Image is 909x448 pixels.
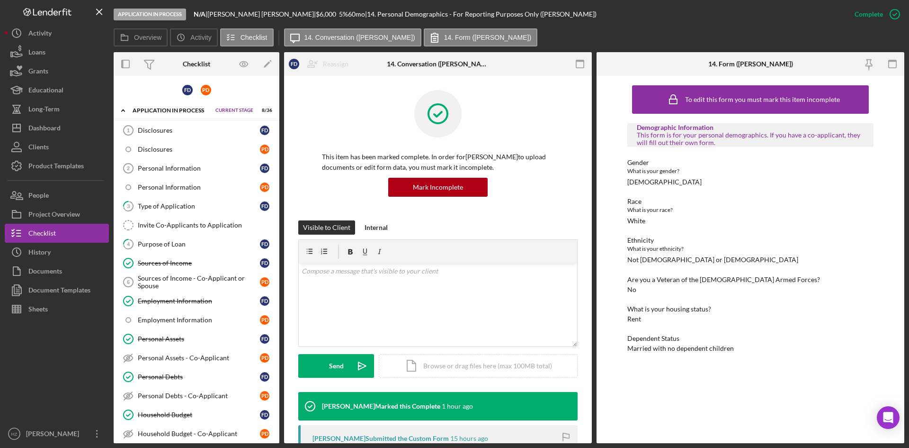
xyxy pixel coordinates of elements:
label: Overview [134,34,161,41]
a: 6Sources of Income - Co-Applicant or SpousePD [118,273,275,292]
button: Clients [5,137,109,156]
div: Gender [627,159,873,166]
a: DisclosuresPD [118,140,275,159]
div: | [194,10,207,18]
a: Household Budget - Co-ApplicantPD [118,424,275,443]
div: Employment Information [138,297,260,305]
div: P D [260,145,269,154]
div: 60 mo [348,10,365,18]
a: 1DisclosuresFD [118,121,275,140]
button: Send [298,354,374,378]
a: 4Purpose of LoanFD [118,235,275,254]
text: HZ [11,431,18,437]
div: What is your race? [627,205,873,215]
div: [PERSON_NAME] Marked this Complete [322,402,440,410]
a: Employment InformationFD [118,292,275,311]
div: F D [260,372,269,382]
tspan: 6 [127,279,130,285]
a: Personal InformationPD [118,178,275,197]
div: Long-Term [28,100,60,121]
span: $6,000 [316,10,336,18]
div: Ethnicity [627,237,873,244]
div: P D [260,353,269,363]
div: Sheets [28,300,48,321]
a: Employment InformationPD [118,311,275,329]
div: P D [260,183,269,192]
div: F D [260,164,269,173]
time: 2025-09-12 15:46 [442,402,473,410]
label: 14. Conversation ([PERSON_NAME]) [304,34,415,41]
a: 3Type of ApplicationFD [118,197,275,216]
div: 8 / 36 [255,108,272,113]
button: Visible to Client [298,220,355,235]
a: Sheets [5,300,109,319]
div: Married with no dependent children [627,345,734,352]
div: Are you a Veteran of the [DEMOGRAPHIC_DATA] Armed Forces? [627,276,873,283]
a: Document Templates [5,281,109,300]
div: Project Overview [28,205,80,226]
div: History [28,243,51,264]
div: Sources of Income [138,259,260,267]
b: N/A [194,10,205,18]
label: Checklist [241,34,267,41]
div: F D [260,410,269,420]
time: 2025-09-12 01:31 [450,435,488,442]
button: Loans [5,43,109,62]
tspan: 1 [127,128,130,133]
a: Activity [5,24,109,43]
div: 5 % [339,10,348,18]
div: [DEMOGRAPHIC_DATA] [627,178,702,186]
button: Product Templates [5,156,109,175]
button: Documents [5,262,109,281]
button: Educational [5,81,109,100]
div: Documents [28,262,62,283]
button: Mark Incomplete [388,178,488,197]
div: Purpose of Loan [138,240,260,248]
div: Dependent Status [627,335,873,342]
button: Checklist [5,224,109,243]
div: Rent [627,315,641,323]
button: People [5,186,109,205]
div: Visible to Client [303,220,350,235]
div: Household Budget - Co-Applicant [138,430,260,438]
div: Open Intercom Messenger [877,406,900,429]
div: 14. Conversation ([PERSON_NAME]) [387,60,490,68]
div: No [627,286,636,293]
div: Activity [28,24,52,45]
div: Personal Information [138,183,260,191]
div: Personal Assets [138,335,260,343]
a: 2Personal InformationFD [118,159,275,178]
div: Sources of Income - Co-Applicant or Spouse [138,274,260,290]
div: Invite Co-Applicants to Application [138,221,274,229]
div: F D [182,85,193,95]
a: Sources of IncomeFD [118,254,275,273]
div: What is your housing status? [627,305,873,313]
div: Demographic Information [637,124,864,131]
a: History [5,243,109,262]
div: F D [260,126,269,135]
div: P D [260,391,269,401]
button: Activity [170,28,217,46]
div: F D [260,201,269,211]
a: Personal Debts - Co-ApplicantPD [118,386,275,405]
div: What is your ethnicity? [627,244,873,254]
div: Personal Debts [138,373,260,381]
div: P D [260,315,269,325]
div: To edit this form you must mark this item incomplete [685,96,840,103]
label: Activity [190,34,211,41]
div: What is your gender? [627,166,873,176]
div: 14. Form ([PERSON_NAME]) [708,60,793,68]
div: F D [289,59,299,69]
tspan: 2 [127,165,130,171]
div: Complete [855,5,883,24]
a: Invite Co-Applicants to Application [118,216,275,235]
a: Personal Assets - Co-ApplicantPD [118,348,275,367]
a: Household BudgetFD [118,405,275,424]
tspan: 3 [127,203,130,209]
div: Educational [28,81,63,102]
button: 14. Conversation ([PERSON_NAME]) [284,28,421,46]
div: Internal [365,220,388,235]
div: Disclosures [138,127,260,134]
